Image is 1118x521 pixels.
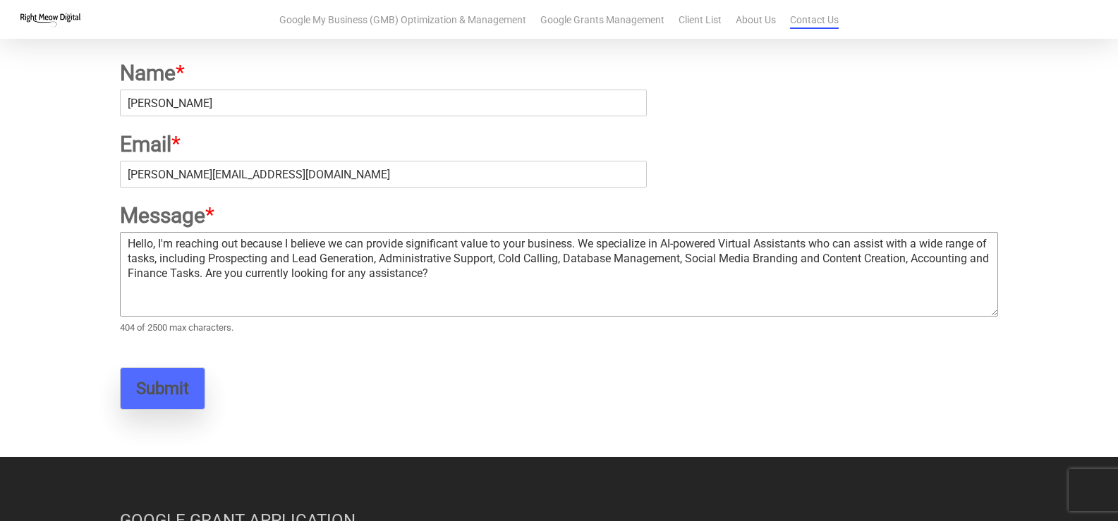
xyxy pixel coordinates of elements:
a: Google Grants Management [540,13,664,27]
label: Name [120,59,998,87]
a: Client List [679,13,722,27]
a: About Us [736,13,776,27]
label: Email [120,130,998,158]
label: Message [120,202,998,229]
a: Contact Us [790,13,839,27]
button: Submit [120,367,205,410]
div: 404 of 2500 max characters. [120,322,998,334]
a: Google My Business (GMB) Optimization & Management [279,13,526,27]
